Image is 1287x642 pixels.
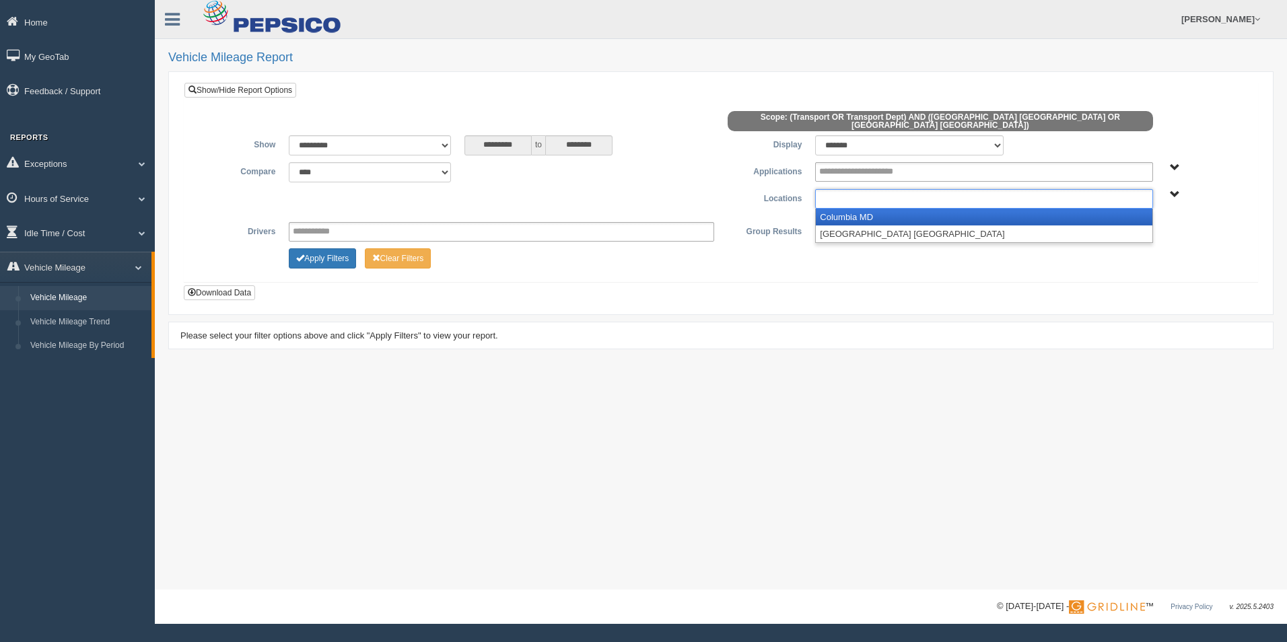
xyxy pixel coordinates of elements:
button: Change Filter Options [289,248,356,269]
a: Vehicle Mileage [24,286,151,310]
span: v. 2025.5.2403 [1230,603,1274,610]
li: Columbia MD [816,209,1152,225]
span: Please select your filter options above and click "Apply Filters" to view your report. [180,330,498,341]
button: Download Data [184,285,255,300]
label: Locations [721,189,808,205]
h2: Vehicle Mileage Report [168,51,1274,65]
a: Privacy Policy [1171,603,1212,610]
label: Group Results [721,222,808,238]
label: Drivers [195,222,282,238]
button: Change Filter Options [365,248,431,269]
img: Gridline [1069,600,1145,614]
span: to [532,135,545,155]
span: Scope: (Transport OR Transport Dept) AND ([GEOGRAPHIC_DATA] [GEOGRAPHIC_DATA] OR [GEOGRAPHIC_DATA... [728,111,1153,131]
div: © [DATE]-[DATE] - ™ [997,600,1274,614]
a: Vehicle Mileage Trend [24,310,151,334]
label: Applications [721,162,808,178]
label: Display [721,135,808,151]
li: [GEOGRAPHIC_DATA] [GEOGRAPHIC_DATA] [816,225,1152,242]
a: Show/Hide Report Options [184,83,296,98]
label: Compare [195,162,282,178]
a: Vehicle Mileage By Period [24,334,151,358]
label: Show [195,135,282,151]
